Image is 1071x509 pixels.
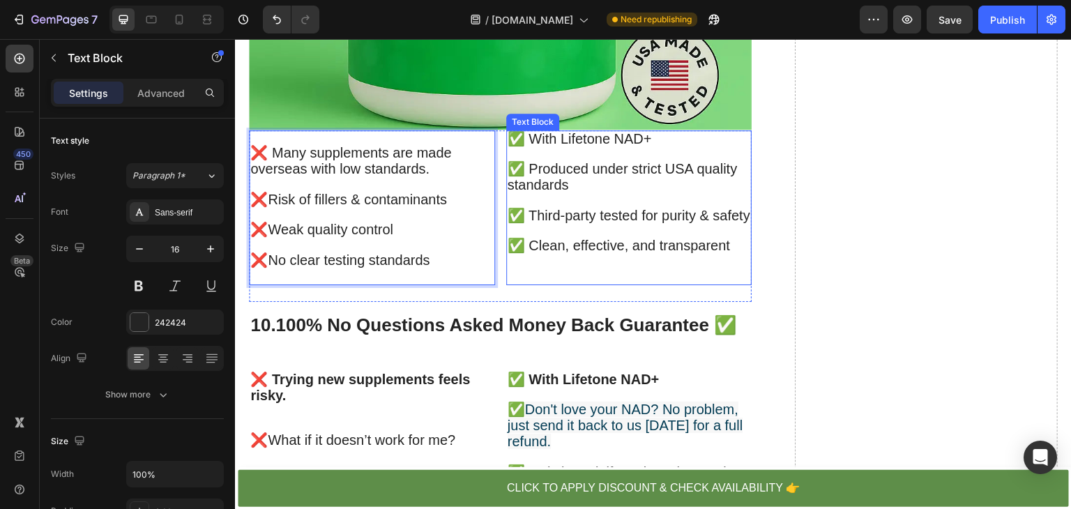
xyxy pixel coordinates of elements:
[485,13,489,27] span: /
[40,275,501,296] strong: 100% No Questions Asked Money Back Guarantee ✅
[6,6,104,33] button: 7
[14,274,517,298] h3: 10.
[263,6,319,33] div: Undo/Redo
[14,91,260,246] div: Rich Text Editor. Editing area: main
[927,6,973,33] button: Save
[273,169,515,184] span: ✅ Third-party tested for purity & safety
[15,213,195,229] span: ❌No clear testing standards
[273,363,508,410] span: Don't love your NAD? No problem, just send it back to us [DATE] for a full refund.
[978,6,1037,33] button: Publish
[273,333,425,348] strong: ✅ With Lifetone NAD+
[15,183,158,198] span: ❌Weak quality control
[155,206,220,219] div: Sans-serif
[15,106,216,121] span: ❌ Many supplements are made
[274,77,321,89] div: Text Block
[68,50,186,66] p: Text Block
[155,317,220,329] div: 242424
[273,92,417,107] span: ✅ With Lifetone NAD+
[51,349,90,368] div: Align
[15,393,220,409] span: ❌What if it doesn’t work for me?
[51,316,73,328] div: Color
[939,14,962,26] span: Save
[51,382,224,407] button: Show more
[69,86,108,100] p: Settings
[273,363,290,378] span: ✅
[132,169,185,182] span: Paragraph 1*
[137,86,185,100] p: Advanced
[990,13,1025,27] div: Publish
[126,163,224,188] button: Paragraph 1*
[91,11,98,28] p: 7
[51,206,68,218] div: Font
[51,135,89,147] div: Text style
[127,462,223,487] input: Auto
[271,91,517,246] div: Rich Text Editor. Editing area: main
[105,388,170,402] div: Show more
[272,439,565,459] div: CLICK TO APPLY DISCOUNT & CHECK AVAILABILITY 👉
[1024,441,1057,474] div: Open Intercom Messenger
[621,13,692,26] span: Need republishing
[51,169,75,182] div: Styles
[273,122,503,153] span: ✅ Produced under strict USA quality standards
[51,468,74,480] div: Width
[492,13,573,27] span: [DOMAIN_NAME]
[273,199,495,214] span: ✅ Clean, effective, and transparent
[15,333,235,364] strong: ❌ Trying new supplements feels risky.
[273,425,503,441] span: ✅ Only keep it if you love the results
[15,122,195,137] span: overseas with low standards.
[15,153,212,168] span: ❌Risk of fillers & contaminants
[10,255,33,266] div: Beta
[235,39,1071,509] iframe: Design area
[51,239,88,258] div: Size
[51,432,88,451] div: Size
[13,149,33,160] div: 450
